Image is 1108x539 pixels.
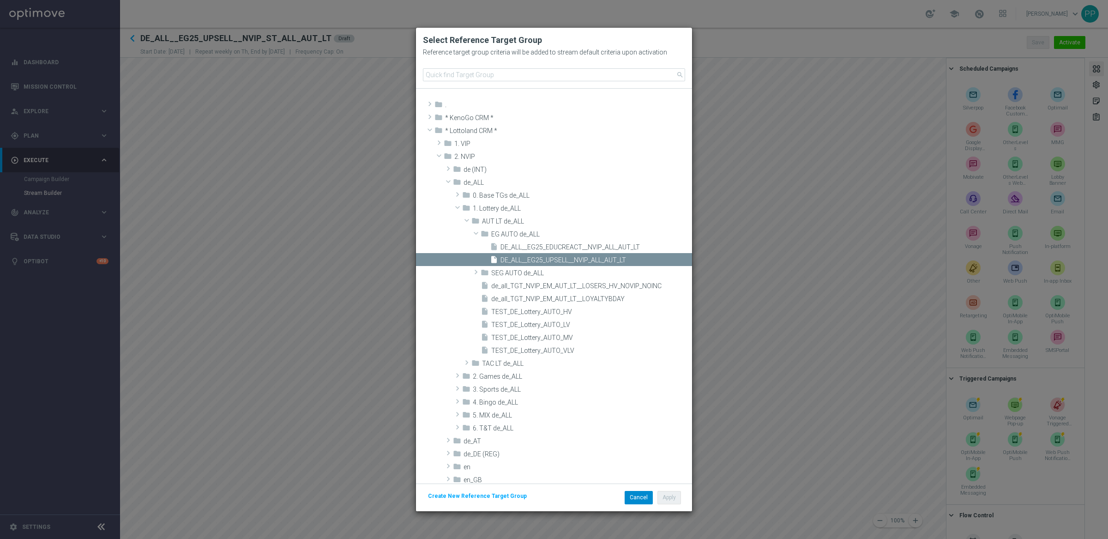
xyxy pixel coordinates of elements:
[481,268,489,279] i: folder
[481,346,489,357] i: insert_drive_file
[491,347,692,355] span: TEST_DE_Lottery_AUTO_VLV
[473,373,692,381] span: 2. Games de_ALL
[434,126,443,137] i: folder
[454,140,692,148] span: 1. VIP
[453,165,461,176] i: folder
[462,398,470,408] i: folder
[471,359,480,369] i: folder
[444,139,452,150] i: folder
[423,35,685,46] h2: Select Reference Target Group
[445,101,692,109] span: .
[462,385,470,395] i: folder
[462,424,470,434] i: folder
[473,412,692,419] span: 5. MIX de_ALL
[453,475,461,486] i: folder
[453,436,461,447] i: folder
[473,386,692,394] span: 3. Sports de_ALL
[434,100,443,111] i: folder
[464,437,692,445] span: de_AT
[464,166,692,174] span: de (INT)
[464,476,692,484] span: en_GB
[427,491,528,501] button: Create New Reference Target Group
[471,217,480,227] i: folder
[482,360,692,368] span: TAC LT de_ALL
[454,153,692,161] span: 2. NVIP
[482,218,692,225] span: AUT LT de_ALL
[500,256,692,264] span: DE_ALL__EG25_UPSELL__NVIP_ALL_AUT_LT
[500,243,692,251] span: DE_ALL__EG25_EDUCREACT__NVIP_ALL_AUT_LT
[453,178,461,188] i: folder
[434,113,443,124] i: folder
[462,191,470,201] i: folder
[423,48,667,56] h2: Reference target group criteria will be added to stream default criteria upon activation
[473,192,692,200] span: 0. Base TGs de_ALL
[481,333,489,344] i: insert_drive_file
[657,491,681,504] button: Apply
[428,493,527,499] span: Create New Reference Target Group
[445,127,692,135] span: * Lottoland CRM *
[481,230,489,240] i: folder
[462,411,470,421] i: folder
[464,179,692,187] span: de_ALL
[445,114,692,122] span: * KenoGo CRM *
[453,462,461,473] i: folder
[676,71,684,79] span: search
[491,321,692,329] span: TEST_DE_Lottery_AUTO_LV
[473,205,692,212] span: 1. Lottery de_ALL
[473,399,692,406] span: 4. Bingo de_ALL
[491,334,692,342] span: TEST_DE_Lottery_AUTO_MV
[491,269,692,277] span: SEG AUTO de_ALL
[481,281,489,292] i: insert_drive_file
[464,450,692,458] span: de_DE (REG)
[481,307,489,318] i: insert_drive_file
[453,449,461,460] i: folder
[490,242,498,253] i: insert_drive_file
[490,255,498,266] i: insert_drive_file
[481,294,489,305] i: insert_drive_file
[444,152,452,163] i: folder
[473,424,692,432] span: 6. T&amp;T de_ALL
[423,68,685,81] input: Quick find Target Group
[491,295,692,303] span: de_all_TGT_NVIP_EM_AUT_LT__LOYALTYBDAY
[462,372,470,382] i: folder
[464,463,692,471] span: en
[491,308,692,316] span: TEST_DE_Lottery_AUTO_HV
[625,491,653,504] button: Cancel
[491,282,692,290] span: de_all_TGT_NVIP_EM_AUT_LT__LOSERS_HV_NOVIP_NOINC
[491,230,692,238] span: EG AUTO de_ALL
[481,320,489,331] i: insert_drive_file
[462,204,470,214] i: folder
